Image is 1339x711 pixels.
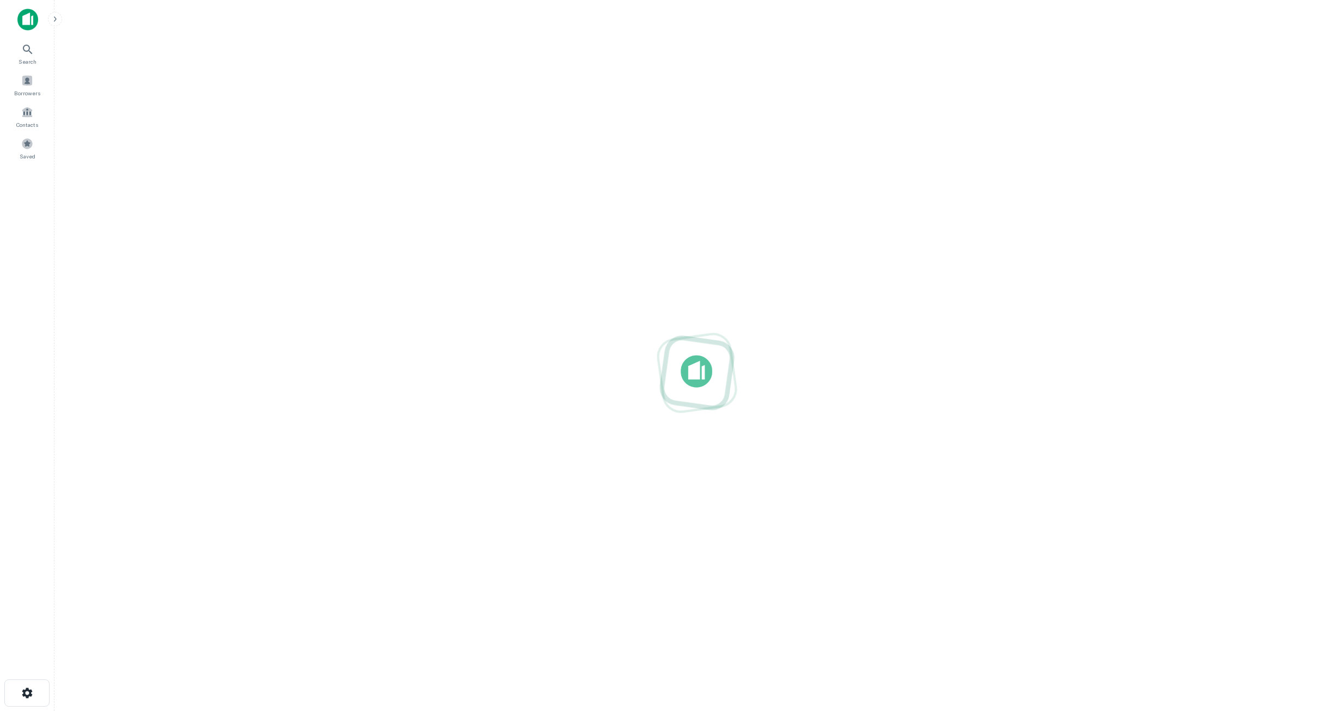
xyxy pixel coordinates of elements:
img: capitalize-icon.png [17,9,38,30]
span: Search [19,57,36,66]
a: Search [3,39,51,68]
span: Borrowers [14,89,40,97]
a: Borrowers [3,70,51,100]
span: Saved [20,152,35,161]
a: Contacts [3,102,51,131]
span: Contacts [16,120,38,129]
a: Saved [3,133,51,163]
